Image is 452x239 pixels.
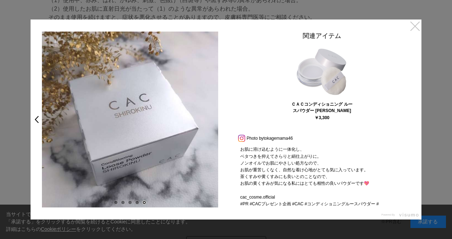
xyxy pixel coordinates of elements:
[30,113,40,126] a: <
[42,32,218,207] img: e9021405-1f2e-4c58-ba51-f1413e3b2c8a-large.jpg
[263,136,293,141] a: tokagemama46
[409,20,421,32] a: ×
[291,101,353,114] div: ＣＡＣコンディショニング ルースパウダー [PERSON_NAME]（しろきぬ）
[247,134,263,143] span: Photo by
[314,116,329,120] div: ￥3,300
[295,45,349,98] img: 060232.jpg
[233,32,411,43] div: 関連アイテム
